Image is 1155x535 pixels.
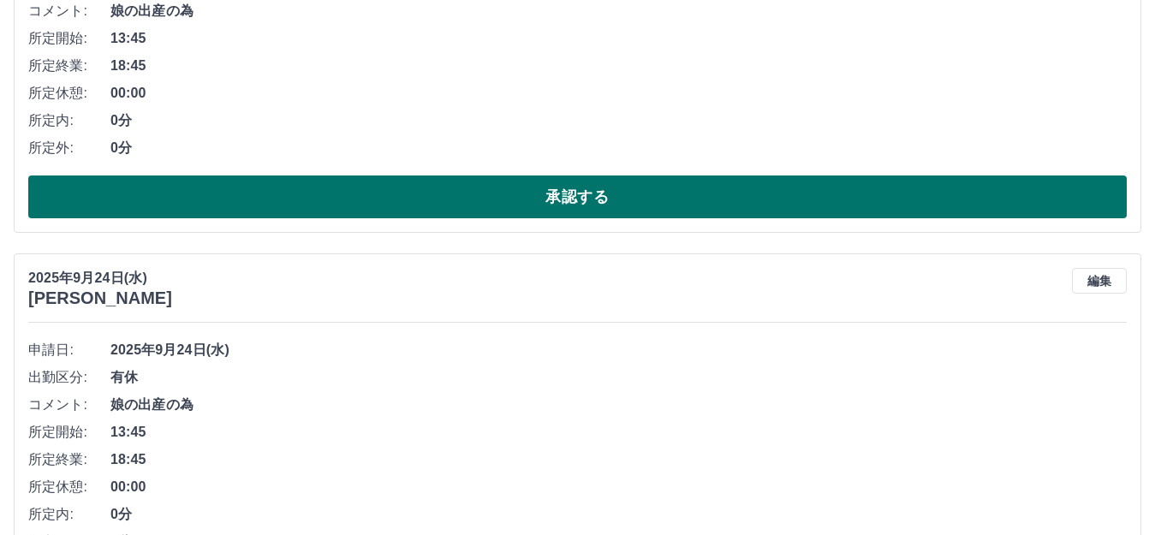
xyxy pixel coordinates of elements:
[28,367,110,388] span: 出勤区分:
[110,477,1127,497] span: 00:00
[28,422,110,443] span: 所定開始:
[1072,268,1127,294] button: 編集
[110,340,1127,360] span: 2025年9月24日(水)
[28,56,110,76] span: 所定終業:
[110,422,1127,443] span: 13:45
[110,83,1127,104] span: 00:00
[28,477,110,497] span: 所定休憩:
[28,138,110,158] span: 所定外:
[110,138,1127,158] span: 0分
[28,504,110,525] span: 所定内:
[28,288,172,308] h3: [PERSON_NAME]
[110,110,1127,131] span: 0分
[110,395,1127,415] span: 娘の出産の為
[110,504,1127,525] span: 0分
[28,83,110,104] span: 所定休憩:
[28,175,1127,218] button: 承認する
[28,340,110,360] span: 申請日:
[110,1,1127,21] span: 娘の出産の為
[28,449,110,470] span: 所定終業:
[110,449,1127,470] span: 18:45
[28,1,110,21] span: コメント:
[110,28,1127,49] span: 13:45
[28,110,110,131] span: 所定内:
[28,28,110,49] span: 所定開始:
[110,367,1127,388] span: 有休
[110,56,1127,76] span: 18:45
[28,395,110,415] span: コメント:
[28,268,172,288] p: 2025年9月24日(水)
